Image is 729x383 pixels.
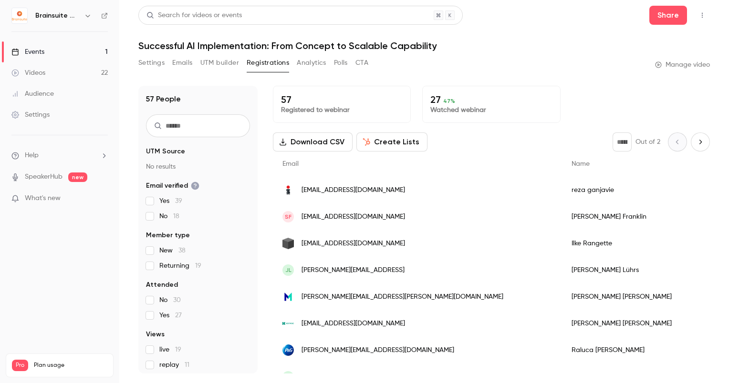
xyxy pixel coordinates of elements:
[247,55,289,71] button: Registrations
[302,319,405,329] span: [EMAIL_ADDRESS][DOMAIN_NAME]
[302,292,503,302] span: [PERSON_NAME][EMAIL_ADDRESS][PERSON_NAME][DOMAIN_NAME]
[285,373,292,381] span: LB
[146,231,190,240] span: Member type
[282,184,294,196] img: irannovin.net
[334,55,348,71] button: Polls
[172,55,192,71] button: Emails
[175,346,181,353] span: 19
[285,212,292,221] span: SF
[146,162,250,171] p: No results
[173,213,179,220] span: 18
[200,55,239,71] button: UTM builder
[185,362,189,368] span: 11
[282,291,294,302] img: effem.com
[25,172,62,182] a: SpeakerHub
[635,137,660,147] p: Out of 2
[159,212,179,221] span: No
[302,185,405,195] span: [EMAIL_ADDRESS][DOMAIN_NAME]
[302,239,405,249] span: [EMAIL_ADDRESS][DOMAIN_NAME]
[11,89,54,99] div: Audience
[34,362,107,369] span: Plan usage
[159,345,181,354] span: live
[649,6,687,25] button: Share
[297,55,326,71] button: Analytics
[159,246,186,255] span: New
[443,98,455,104] span: 47 %
[282,161,299,167] span: Email
[173,297,181,303] span: 30
[430,94,552,105] p: 27
[655,60,710,70] a: Manage video
[175,198,182,204] span: 39
[11,151,108,161] li: help-dropdown-opener
[11,68,45,78] div: Videos
[355,55,368,71] button: CTA
[282,238,294,249] img: rangette.com
[572,161,590,167] span: Name
[175,312,182,319] span: 27
[138,40,710,51] h1: Successful AI Implementation: From Concept to Scalable Capability
[146,93,181,105] h1: 57 People
[146,181,199,191] span: Email verified
[35,11,80,20] h6: Brainsuite Webinars
[302,265,405,275] span: [PERSON_NAME][EMAIL_ADDRESS]
[282,344,294,356] img: pg.com
[146,280,178,290] span: Attended
[285,266,292,274] span: JL
[25,151,39,161] span: Help
[12,360,28,371] span: Pro
[146,10,242,20] div: Search for videos or events
[138,55,165,71] button: Settings
[159,295,181,305] span: No
[195,262,201,269] span: 19
[302,372,405,382] span: [PERSON_NAME][EMAIL_ADDRESS]
[691,132,710,151] button: Next page
[146,330,165,339] span: Views
[282,322,294,325] img: kenvue.com
[68,172,87,182] span: new
[11,110,50,120] div: Settings
[302,212,405,222] span: [EMAIL_ADDRESS][DOMAIN_NAME]
[159,360,189,370] span: replay
[302,345,454,355] span: [PERSON_NAME][EMAIL_ADDRESS][DOMAIN_NAME]
[281,105,403,115] p: Registered to webinar
[159,196,182,206] span: Yes
[430,105,552,115] p: Watched webinar
[159,311,182,320] span: Yes
[356,132,427,151] button: Create Lists
[159,261,201,271] span: Returning
[96,194,108,203] iframe: Noticeable Trigger
[25,193,61,203] span: What's new
[146,147,185,156] span: UTM Source
[273,132,353,151] button: Download CSV
[12,8,27,23] img: Brainsuite Webinars
[281,94,403,105] p: 57
[11,47,44,57] div: Events
[178,247,186,254] span: 38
